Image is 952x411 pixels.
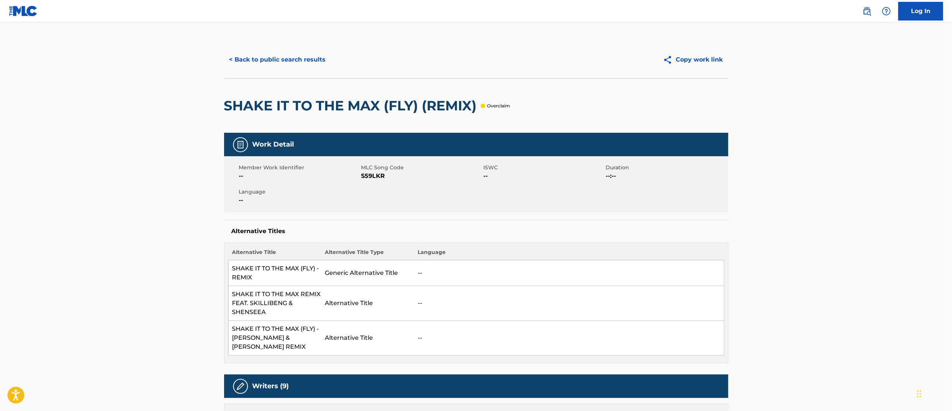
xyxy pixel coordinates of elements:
img: Work Detail [236,140,245,149]
span: Member Work Identifier [239,164,359,172]
td: -- [414,321,724,355]
img: search [863,7,871,16]
th: Alternative Title [228,248,321,260]
p: Overclaim [487,103,510,109]
a: Public Search [860,4,874,19]
td: -- [414,286,724,321]
button: Copy work link [658,50,728,69]
td: Generic Alternative Title [321,260,414,286]
td: SHAKE IT TO THE MAX (FLY) - [PERSON_NAME] & [PERSON_NAME] REMIX [228,321,321,355]
h5: Alternative Titles [232,228,721,235]
span: S59LKR [361,172,482,181]
h5: Writers (9) [252,382,289,390]
img: help [882,7,891,16]
img: Copy work link [663,55,676,65]
td: SHAKE IT TO THE MAX REMIX FEAT. SKILLIBENG & SHENSEEA [228,286,321,321]
div: Drag [917,383,921,405]
td: Alternative Title [321,286,414,321]
a: Log In [898,2,943,21]
span: -- [239,172,359,181]
iframe: Chat Widget [915,375,952,411]
span: ISWC [484,164,604,172]
td: Alternative Title [321,321,414,355]
th: Alternative Title Type [321,248,414,260]
h5: Work Detail [252,140,294,149]
span: Language [239,188,359,196]
h2: SHAKE IT TO THE MAX (FLY) (REMIX) [224,97,481,114]
img: MLC Logo [9,6,38,16]
span: --:-- [606,172,726,181]
img: Writers [236,382,245,391]
td: -- [414,260,724,286]
span: Duration [606,164,726,172]
span: MLC Song Code [361,164,482,172]
span: -- [239,196,359,205]
td: SHAKE IT TO THE MAX (FLY) - REMIX [228,260,321,286]
button: < Back to public search results [224,50,331,69]
th: Language [414,248,724,260]
div: Help [879,4,894,19]
span: -- [484,172,604,181]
